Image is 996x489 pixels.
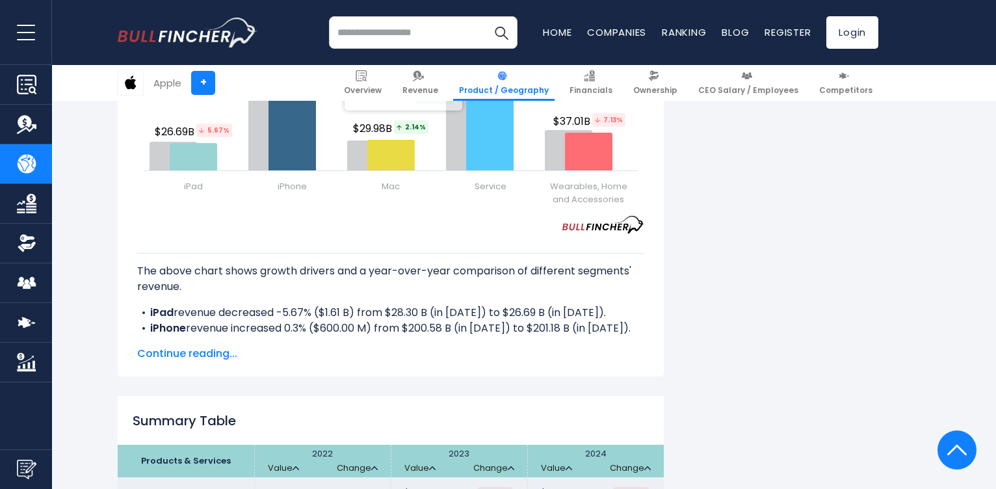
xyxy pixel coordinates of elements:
span: $26.69B [155,124,234,140]
p: The above chart shows growth drivers and a year-over-year comparison of different segments' revenue. [137,263,644,295]
span: $29.98B [353,120,430,137]
span: Service [475,180,506,193]
a: Register [765,25,811,39]
th: 2022 [254,445,391,477]
span: iPad [184,180,203,193]
a: Revenue [397,65,444,101]
tspan: 7.13% [592,113,625,127]
b: iPad [150,305,174,320]
a: + [191,71,215,95]
span: Wearables, Home and Accessories [541,180,636,206]
span: Revenue [402,85,438,96]
span: Continue reading... [137,346,644,362]
span: Overview [344,85,382,96]
a: Value [541,463,572,474]
span: Competitors [819,85,872,96]
div: Apple [153,75,181,90]
li: revenue increased 2.14% ($627.00 M) from $29.36 B (in [DATE]) to $29.98 B (in [DATE]). [137,336,644,352]
img: Ownership [17,233,36,253]
a: CEO Salary / Employees [692,65,804,101]
button: Search [485,16,518,49]
span: Product / Geography [459,85,549,96]
span: Financials [570,85,612,96]
span: Ownership [633,85,677,96]
a: Change [337,463,378,474]
a: Home [543,25,571,39]
a: Competitors [813,65,878,101]
a: Login [826,16,878,49]
a: Product / Geography [453,65,555,101]
a: Value [404,463,436,474]
li: revenue decreased -5.67% ($1.61 B) from $28.30 B (in [DATE]) to $26.69 B (in [DATE]). [137,305,644,321]
span: CEO Salary / Employees [698,85,798,96]
a: Blog [722,25,749,39]
a: Ranking [662,25,706,39]
a: Change [610,463,651,474]
a: Companies [587,25,646,39]
a: Go to homepage [118,18,257,47]
a: Overview [338,65,387,101]
h2: Summary Table [118,411,664,430]
a: Change [473,463,514,474]
span: $37.01B [553,113,627,129]
span: iPhone [278,180,307,193]
span: 2.14% [394,120,428,134]
a: Value [268,463,299,474]
th: 2024 [527,445,664,477]
b: iPhone [150,321,186,336]
th: 2023 [391,445,527,477]
img: bullfincher logo [118,18,257,47]
a: Financials [564,65,618,101]
a: Ownership [627,65,683,101]
img: AAPL logo [118,70,143,95]
th: Products & Services [118,445,254,477]
li: revenue increased 0.3% ($600.00 M) from $200.58 B (in [DATE]) to $201.18 B (in [DATE]). [137,321,644,336]
span: Mac [382,180,400,193]
b: Mac [150,336,173,351]
tspan: 5.67% [196,124,232,137]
